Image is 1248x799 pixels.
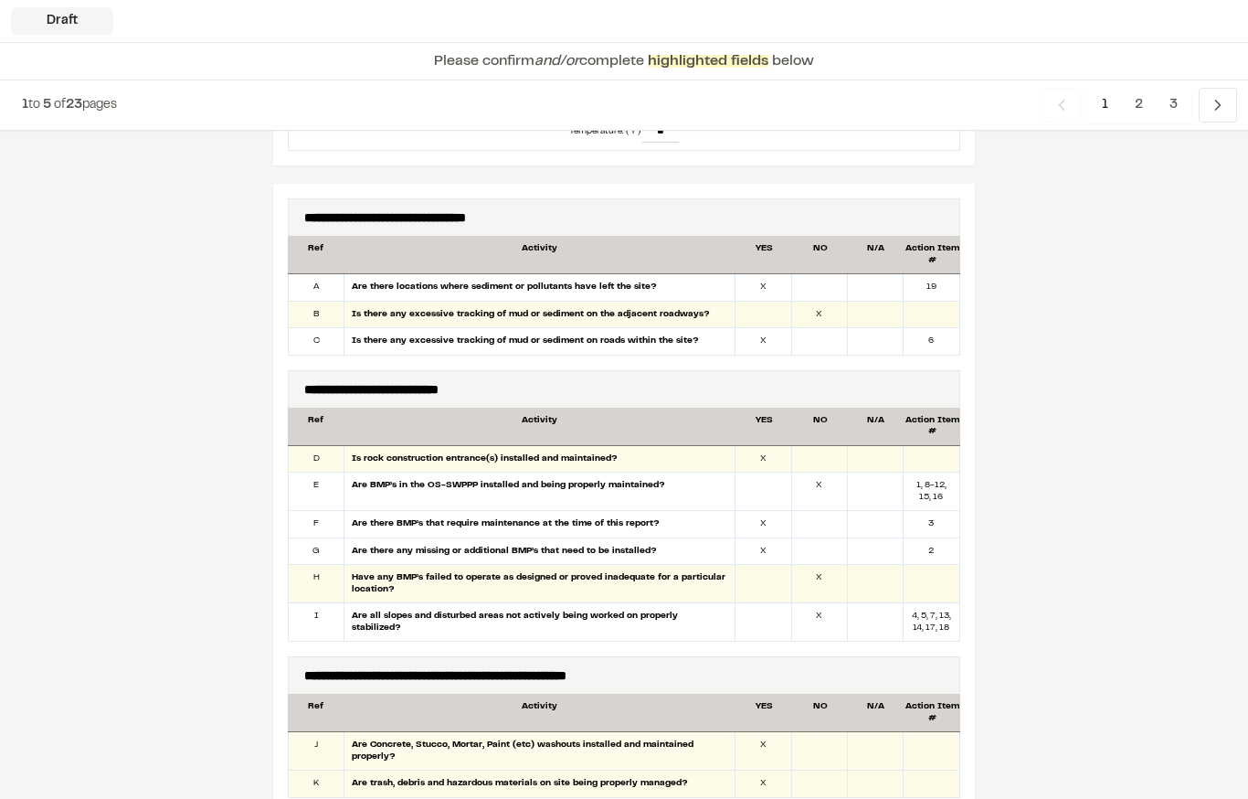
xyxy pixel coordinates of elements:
div: YES [736,416,792,439]
span: and/or [534,55,579,68]
span: 1 [1088,88,1122,123]
div: Activity [344,702,735,725]
div: Is there any excessive tracking of mud or sediment on the adjacent roadways? [344,303,735,329]
div: Ref [288,416,344,439]
div: X [735,512,791,538]
div: NO [792,702,848,725]
div: N/A [848,416,904,439]
nav: Navigation [1042,88,1237,123]
span: highlighted fields [648,55,768,68]
div: G [289,539,344,566]
p: Please confirm complete below [434,50,814,72]
div: J [289,733,344,771]
div: YES [736,702,792,725]
div: I [289,604,344,642]
div: Are there BMP’s that require maintenance at the time of this report? [344,512,735,538]
div: X [792,604,848,642]
div: K [289,772,344,798]
div: Are there locations where sediment or pollutants have left the site? [344,275,735,302]
span: 5 [43,100,51,111]
div: X [735,772,791,798]
div: C [289,329,344,356]
div: Action Item # [904,416,960,439]
div: Action Item # [904,244,960,267]
div: X [735,329,791,356]
div: Are Concrete, Stucco, Mortar, Paint (etc) washouts installed and maintained properly? [344,733,735,771]
div: X [735,733,791,771]
div: Activity [344,416,735,439]
div: X [792,474,848,511]
div: E [289,474,344,511]
div: Action Item # [904,702,960,725]
span: 23 [66,100,82,111]
div: B [289,303,344,329]
div: 19 [904,275,959,302]
div: Are all slopes and disturbed areas not actively being worked on properly stabilized? [344,604,735,642]
div: D [289,447,344,474]
div: 1, 8-12, 15, 16 [904,474,959,511]
div: X [792,303,848,329]
div: A [289,275,344,302]
div: Temperature: (°F) [289,117,959,147]
div: X [735,275,791,302]
div: 4, 5, 7, 13, 14, 17, 18 [904,604,959,642]
div: X [735,539,791,566]
div: Are BMP’s in the OS-SWPPP installed and being properly maintained? [344,474,735,511]
div: Is rock construction entrance(s) installed and maintained? [344,447,735,474]
span: 1 [22,100,28,111]
p: to of pages [22,95,117,115]
div: Is there any excessive tracking of mud or sediment on roads within the site? [344,329,735,356]
div: F [289,512,344,538]
div: Ref [288,702,344,725]
div: Are there any missing or additional BMP’s that need to be installed? [344,539,735,566]
div: Ref [288,244,344,267]
div: Activity [344,244,735,267]
div: 2 [904,539,959,566]
div: N/A [848,702,904,725]
div: N/A [848,244,904,267]
div: NO [792,244,848,267]
div: NO [792,416,848,439]
div: YES [736,244,792,267]
div: Draft [11,7,113,35]
div: X [792,566,848,603]
div: 6 [904,329,959,356]
div: Have any BMP’s failed to operate as designed or proved inadequate for a particular location? [344,566,735,603]
div: X [735,447,791,474]
div: 3 [904,512,959,538]
div: Are trash, debris and hazardous materials on site being properly managed? [344,772,735,798]
div: H [289,566,344,603]
span: 3 [1156,88,1191,123]
span: 2 [1121,88,1157,123]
